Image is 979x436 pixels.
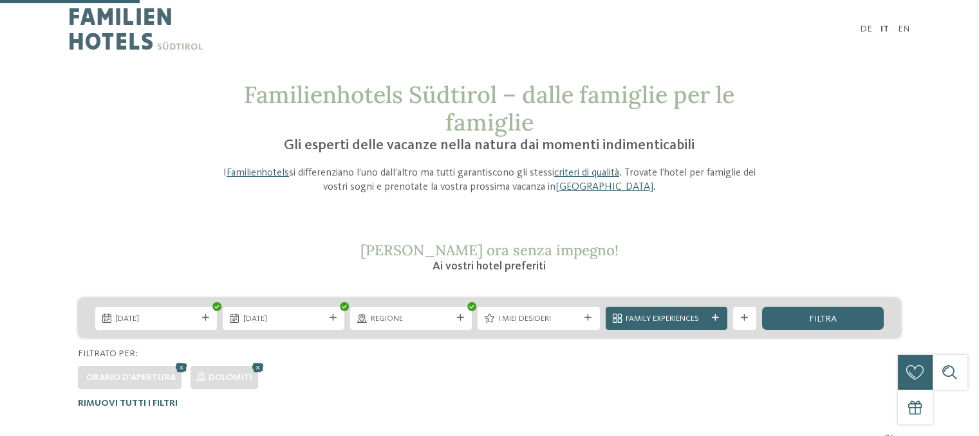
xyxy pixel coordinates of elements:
[244,80,734,137] span: Familienhotels Südtirol – dalle famiglie per le famiglie
[809,314,837,323] span: filtra
[78,349,138,358] span: Filtrato per:
[243,313,324,325] span: [DATE]
[284,138,695,152] span: Gli esperti delle vacanze nella natura dai momenti indimenticabili
[78,399,178,408] span: Rimuovi tutti i filtri
[554,168,619,178] a: criteri di qualità
[555,182,653,192] a: [GEOGRAPHIC_DATA]
[860,24,872,33] a: DE
[498,313,579,325] span: I miei desideri
[209,373,252,382] span: Dolomiti
[371,313,452,325] span: Regione
[214,166,765,195] p: I si differenziano l’uno dall’altro ma tutti garantiscono gli stessi . Trovate l’hotel per famigl...
[115,313,196,325] span: [DATE]
[227,168,289,178] a: Familienhotels
[626,313,707,325] span: Family Experiences
[360,241,619,259] span: [PERSON_NAME] ora senza impegno!
[86,373,176,382] span: Orario d'apertura
[898,24,909,33] a: EN
[881,24,889,33] a: IT
[433,260,546,272] span: Ai vostri hotel preferiti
